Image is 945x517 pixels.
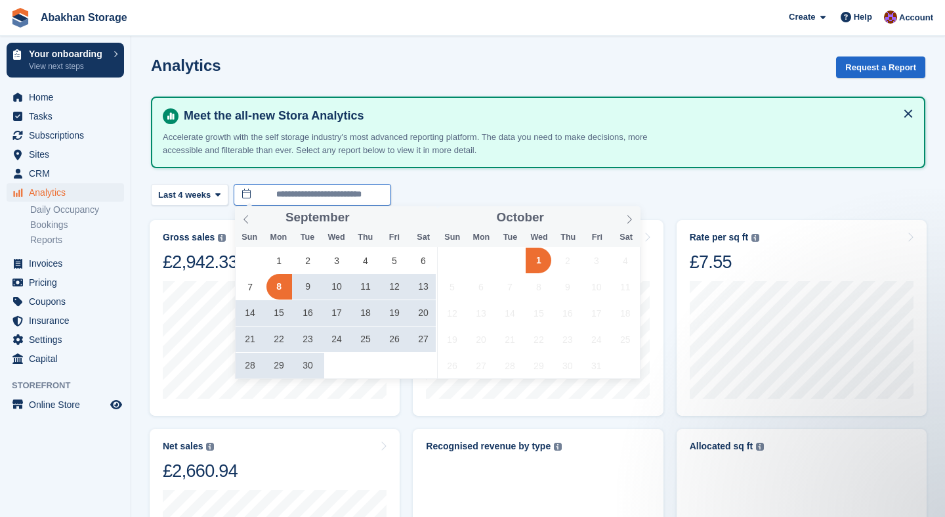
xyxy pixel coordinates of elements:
span: September 2, 2025 [295,248,321,273]
span: October 12, 2025 [440,300,465,326]
span: September 23, 2025 [295,326,321,352]
span: September 11, 2025 [353,274,379,300]
span: September 14, 2025 [238,300,263,326]
span: Home [29,88,108,106]
span: Capital [29,349,108,368]
img: icon-info-grey-7440780725fd019a000dd9b08b2336e03edf1995a4989e88bcd33f0948082b44.svg [206,443,214,451]
span: October 18, 2025 [612,300,638,326]
span: October 30, 2025 [555,353,580,378]
input: Year [350,211,391,225]
span: October 22, 2025 [526,326,551,352]
span: September 3, 2025 [324,248,350,273]
span: Storefront [12,379,131,392]
span: September 18, 2025 [353,300,379,326]
span: October 11, 2025 [612,274,638,300]
div: £2,660.94 [163,460,238,482]
span: September 30, 2025 [295,353,321,378]
div: Net sales [163,441,203,452]
a: menu [7,88,124,106]
span: Sat [612,233,640,242]
button: Last 4 weeks [151,184,228,206]
span: September 4, 2025 [353,248,379,273]
span: Invoices [29,254,108,273]
span: Create [789,11,815,24]
img: stora-icon-8386f47178a22dfd0bd8f6a31ec36ba5ce8667c1dd55bd0f319d3a0aa187defe.svg [10,8,30,28]
span: September 7, 2025 [238,274,263,300]
span: September [285,212,350,224]
span: Sun [438,233,467,242]
span: October 21, 2025 [497,326,522,352]
a: menu [7,183,124,202]
span: Online Store [29,395,108,414]
span: September 20, 2025 [410,300,436,326]
a: menu [7,292,124,311]
span: October 20, 2025 [468,326,493,352]
a: Bookings [30,219,124,231]
div: £2,942.33 [163,251,238,273]
div: Rate per sq ft [690,232,748,243]
span: Wed [322,233,351,242]
span: October 3, 2025 [583,248,609,273]
a: Abakhan Storage [35,7,133,28]
span: September 17, 2025 [324,300,350,326]
span: September 21, 2025 [238,326,263,352]
span: September 16, 2025 [295,300,321,326]
span: Account [899,11,933,24]
span: October [497,212,544,224]
span: September 25, 2025 [353,326,379,352]
span: Mon [467,233,495,242]
span: September 19, 2025 [381,300,407,326]
span: October 26, 2025 [440,353,465,378]
a: menu [7,145,124,164]
a: menu [7,107,124,125]
a: Daily Occupancy [30,204,124,216]
span: September 22, 2025 [266,326,292,352]
span: Analytics [29,183,108,202]
p: Accelerate growth with the self storage industry's most advanced reporting platform. The data you... [163,131,655,156]
a: Preview store [108,397,124,413]
span: September 29, 2025 [266,353,292,378]
img: icon-info-grey-7440780725fd019a000dd9b08b2336e03edf1995a4989e88bcd33f0948082b44.svg [756,443,764,451]
span: September 12, 2025 [381,274,407,300]
span: Tue [293,233,322,242]
span: October 10, 2025 [583,274,609,300]
a: Your onboarding View next steps [7,43,124,78]
a: menu [7,311,124,330]
a: Reports [30,234,124,246]
div: Recognised revenue by type [426,441,551,452]
a: menu [7,349,124,368]
h2: Analytics [151,56,221,74]
span: CRM [29,164,108,183]
span: October 2, 2025 [555,248,580,273]
span: October 27, 2025 [468,353,493,378]
span: Thu [351,233,380,242]
span: October 7, 2025 [497,274,522,300]
span: Subscriptions [29,126,108,145]
span: Sat [409,233,438,242]
span: Insurance [29,311,108,330]
span: October 28, 2025 [497,353,522,378]
span: October 25, 2025 [612,326,638,352]
img: William Abakhan [884,11,897,24]
img: icon-info-grey-7440780725fd019a000dd9b08b2336e03edf1995a4989e88bcd33f0948082b44.svg [554,443,562,451]
span: Coupons [29,292,108,311]
div: £7.55 [690,251,759,273]
span: October 19, 2025 [440,326,465,352]
span: Fri [380,233,409,242]
span: September 15, 2025 [266,300,292,326]
p: Your onboarding [29,49,107,58]
span: October 14, 2025 [497,300,522,326]
span: September 28, 2025 [238,353,263,378]
a: menu [7,330,124,349]
a: menu [7,126,124,145]
input: Year [544,211,585,225]
button: Request a Report [836,56,925,78]
span: October 15, 2025 [526,300,551,326]
span: September 8, 2025 [266,274,292,300]
img: icon-info-grey-7440780725fd019a000dd9b08b2336e03edf1995a4989e88bcd33f0948082b44.svg [218,234,226,242]
span: Last 4 weeks [158,189,211,202]
span: October 16, 2025 [555,300,580,326]
span: Tasks [29,107,108,125]
span: September 1, 2025 [266,248,292,273]
span: September 24, 2025 [324,326,350,352]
